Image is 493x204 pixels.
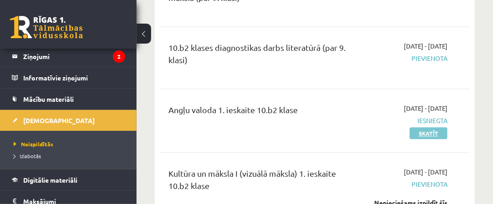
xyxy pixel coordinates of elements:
div: 10.b2 klases diagnostikas darbs literatūrā (par 9. klasi) [168,41,350,70]
span: [DEMOGRAPHIC_DATA] [23,116,95,124]
span: [DATE] - [DATE] [404,104,447,113]
a: Rīgas 1. Tālmācības vidusskola [10,16,83,39]
span: Pievienota [364,179,447,189]
span: Izlabotās [14,152,41,159]
a: Neizpildītās [14,140,127,148]
a: Izlabotās [14,152,127,160]
span: Iesniegta [364,116,447,125]
legend: Ziņojumi [23,46,125,67]
a: Mācību materiāli [12,89,125,109]
div: Kultūra un māksla I (vizuālā māksla) 1. ieskaite 10.b2 klase [168,167,350,196]
a: Informatīvie ziņojumi [12,67,125,88]
legend: Informatīvie ziņojumi [23,67,125,88]
a: Ziņojumi2 [12,46,125,67]
span: [DATE] - [DATE] [404,41,447,51]
span: Digitālie materiāli [23,176,77,184]
a: Skatīt [410,127,447,139]
a: Digitālie materiāli [12,169,125,190]
span: Neizpildītās [14,140,53,148]
a: [DEMOGRAPHIC_DATA] [12,110,125,131]
i: 2 [113,50,125,63]
div: Angļu valoda 1. ieskaite 10.b2 klase [168,104,350,120]
span: Mācību materiāli [23,95,74,103]
span: Pievienota [364,54,447,63]
span: [DATE] - [DATE] [404,167,447,177]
